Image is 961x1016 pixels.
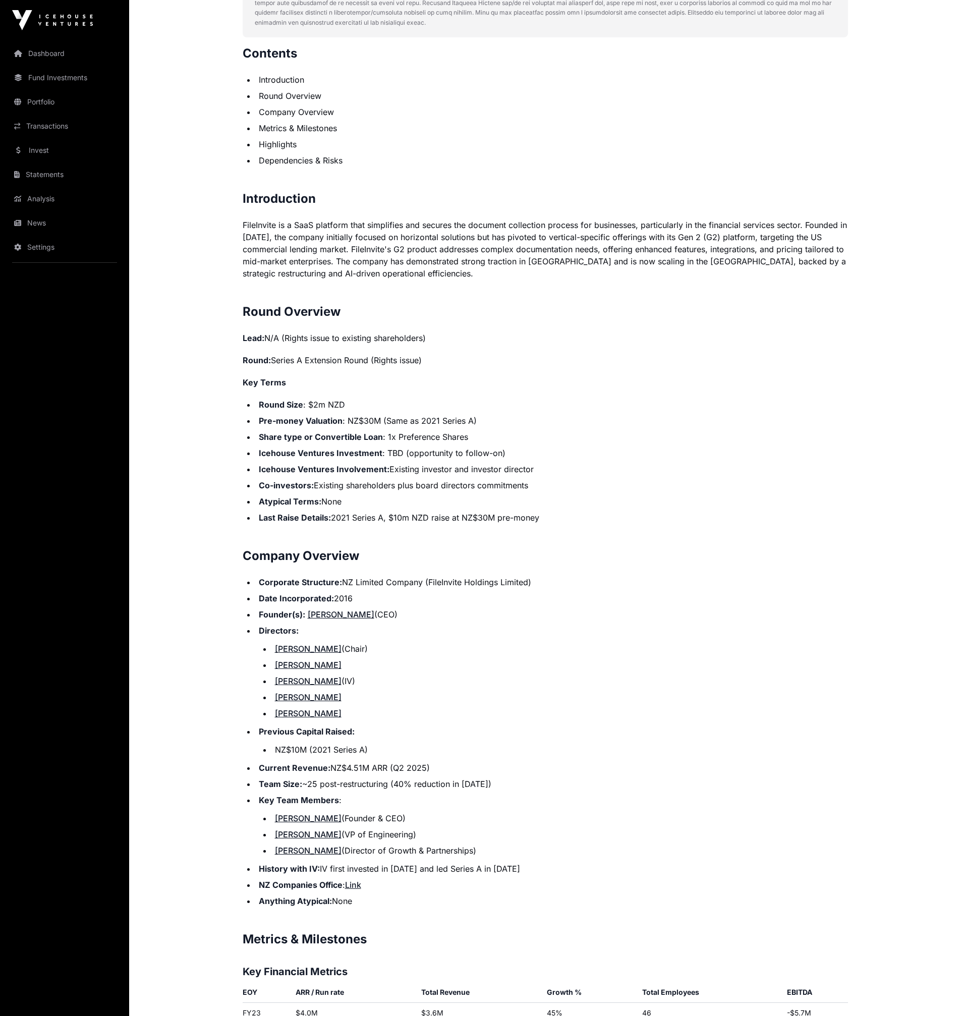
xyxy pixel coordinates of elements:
[243,355,271,365] strong: Round:
[243,377,286,387] strong: Key Terms
[259,448,382,458] strong: Icehouse Ventures Investment
[8,236,121,258] a: Settings
[256,463,848,475] li: Existing investor and investor director
[275,660,342,670] a: [PERSON_NAME]
[256,138,848,150] li: Highlights
[259,864,320,874] strong: History with IV:
[259,795,339,805] strong: Key Team Members
[256,90,848,102] li: Round Overview
[275,644,342,654] a: [PERSON_NAME]
[275,845,342,856] a: [PERSON_NAME]
[259,763,330,773] strong: Current Revenue:
[272,643,848,655] li: (Chair)
[8,67,121,89] a: Fund Investments
[256,495,848,507] li: None
[259,609,305,619] strong: Founder(s):
[8,42,121,65] a: Dashboard
[243,354,848,366] p: Series A Extension Round (Rights issue)
[243,333,264,343] strong: Lead:
[243,332,848,344] p: N/A (Rights issue to existing shareholders)
[259,593,334,603] strong: Date Incorporated:
[275,676,342,686] a: [PERSON_NAME]
[272,744,848,756] li: NZ$10M (2021 Series A)
[275,829,342,839] a: [PERSON_NAME]
[272,844,848,857] li: (Director of Growth & Partnerships)
[243,219,848,279] p: FileInvite is a SaaS platform that simplifies and secures the document collection process for bus...
[256,863,848,875] li: IV first invested in [DATE] and led Series A in [DATE]
[256,576,848,588] li: NZ Limited Company (FileInvite Holdings Limited)
[259,513,331,523] strong: Last Raise Details:
[256,512,848,524] li: 2021 Series A, $10m NZD raise at NZ$30M pre-money
[308,609,374,619] a: [PERSON_NAME]
[256,415,848,427] li: : NZ$30M (Same as 2021 Series A)
[292,986,417,1003] th: ARR / Run rate
[275,692,342,702] a: [PERSON_NAME]
[259,464,389,474] strong: Icehouse Ventures Involvement:
[243,548,848,564] h2: Company Overview
[911,968,961,1016] iframe: Chat Widget
[272,675,848,687] li: (IV)
[243,986,292,1003] th: EOY
[8,91,121,113] a: Portfolio
[259,496,321,506] strong: Atypical Terms:
[256,122,848,134] li: Metrics & Milestones
[8,212,121,234] a: News
[256,895,848,907] li: None
[8,163,121,186] a: Statements
[272,828,848,840] li: (VP of Engineering)
[256,74,848,86] li: Introduction
[259,400,303,410] strong: Round Size
[243,964,848,980] h3: Key Financial Metrics
[272,812,848,824] li: (Founder & CEO)
[783,986,848,1003] th: EBITDA
[275,708,342,718] a: [PERSON_NAME]
[243,931,848,947] h2: Metrics & Milestones
[12,10,93,30] img: Icehouse Ventures Logo
[256,479,848,491] li: Existing shareholders plus board directors commitments
[256,762,848,774] li: NZ$4.51M ARR (Q2 2025)
[259,416,343,426] strong: Pre-money Valuation
[256,794,848,857] li: :
[259,726,355,737] strong: Previous Capital Raised:
[256,778,848,790] li: ~25 post-restructuring (40% reduction in [DATE])
[259,880,343,890] strong: NZ Companies Office
[243,304,848,320] h2: Round Overview
[256,447,848,459] li: : TBD (opportunity to follow-on)
[259,432,383,442] strong: Share type or Convertible Loan
[256,106,848,118] li: Company Overview
[417,986,543,1003] th: Total Revenue
[256,154,848,166] li: Dependencies & Risks
[345,880,361,890] a: Link
[256,608,848,620] li: (CEO)
[638,986,783,1003] th: Total Employees
[259,896,332,906] strong: Anything Atypical:
[256,399,848,411] li: : $2m NZD
[256,879,848,891] li: :
[275,813,342,823] a: [PERSON_NAME]
[8,188,121,210] a: Analysis
[259,779,302,789] strong: Team Size:
[256,592,848,604] li: 2016
[259,577,342,587] strong: Corporate Structure:
[543,986,638,1003] th: Growth %
[8,139,121,161] a: Invest
[8,115,121,137] a: Transactions
[256,431,848,443] li: : 1x Preference Shares
[243,191,848,207] h2: Introduction
[259,480,314,490] strong: Co-investors:
[259,626,299,636] strong: Directors:
[243,45,848,62] h2: Contents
